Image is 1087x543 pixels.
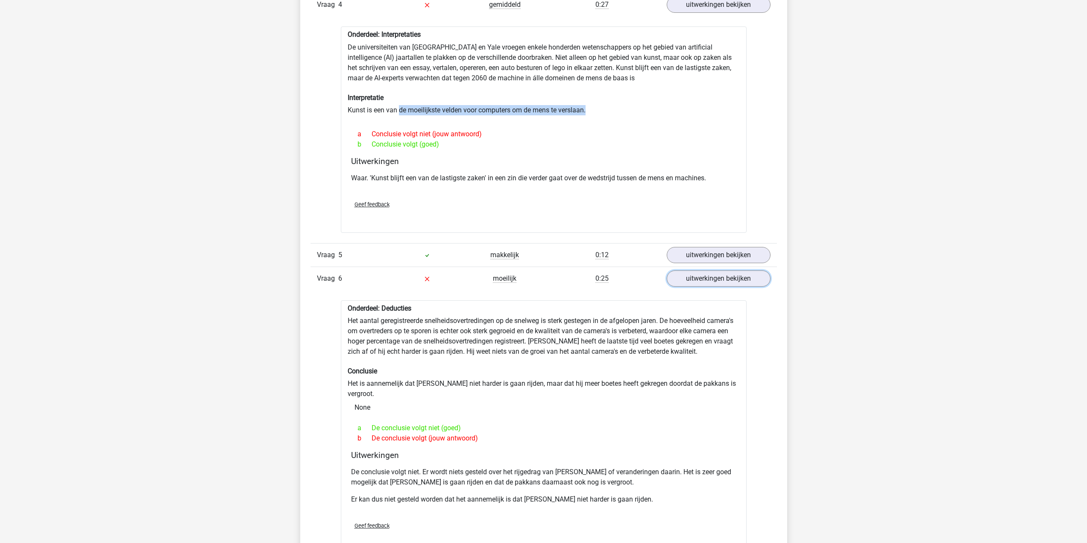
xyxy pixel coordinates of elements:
div: None [348,399,740,416]
h6: Conclusie [348,367,740,375]
div: De conclusie volgt niet (goed) [351,423,736,433]
span: Geef feedback [355,522,390,529]
div: De universiteiten van [GEOGRAPHIC_DATA] en Yale vroegen enkele honderden wetenschappers op het ge... [341,26,747,233]
div: Conclusie volgt (goed) [351,139,736,150]
p: De conclusie volgt niet. Er wordt niets gesteld over het rijgedrag van [PERSON_NAME] of veranderi... [351,467,736,487]
span: b [357,433,372,443]
h6: Interpretatie [348,94,740,102]
p: Er kan dus niet gesteld worden dat het aannemelijk is dat [PERSON_NAME] niet harder is gaan rijden. [351,494,736,505]
h6: Onderdeel: Interpretaties [348,30,740,38]
span: 0:27 [595,0,609,9]
span: 6 [338,274,342,282]
p: Waar. 'Kunst blijft een van de lastigste zaken' in een zin die verder gaat over de wedstrijd tuss... [351,173,736,183]
span: Vraag [317,250,338,260]
span: makkelijk [490,251,519,259]
h6: Onderdeel: Deducties [348,304,740,312]
h4: Uitwerkingen [351,156,736,166]
span: gemiddeld [489,0,521,9]
a: uitwerkingen bekijken [667,247,771,263]
span: Geef feedback [355,201,390,208]
a: uitwerkingen bekijken [667,270,771,287]
span: 5 [338,251,342,259]
span: a [357,423,372,433]
span: moeilijk [493,274,516,283]
span: 0:12 [595,251,609,259]
span: a [357,129,372,139]
span: b [357,139,372,150]
h4: Uitwerkingen [351,450,736,460]
span: 0:25 [595,274,609,283]
span: Vraag [317,273,338,284]
div: De conclusie volgt (jouw antwoord) [351,433,736,443]
span: 4 [338,0,342,9]
div: Conclusie volgt niet (jouw antwoord) [351,129,736,139]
